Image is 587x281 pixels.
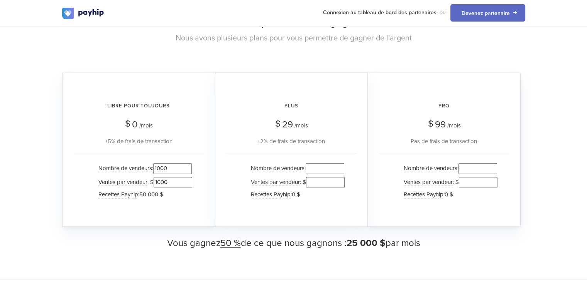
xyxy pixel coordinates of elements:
font: Combien pourriez-vous gagner ? [215,16,372,29]
font: 0 $ [292,191,300,198]
font: 0 [132,119,138,130]
font: $ [275,118,281,129]
font: /mois [447,122,461,129]
font: : [304,165,306,172]
font: Nous avons plusieurs plans pour vous permettre de gagner de l'argent [176,33,412,43]
font: : $ [147,179,154,186]
font: Recettes Payhip [98,191,138,198]
font: : [443,191,445,198]
font: de ce que nous gagnons : [241,238,347,249]
font: Ventes par vendeur [98,179,147,186]
font: +2% de frais de transaction [257,138,325,145]
font: Devenez partenaire [462,10,510,17]
font: /mois [294,122,308,129]
font: /mois [139,122,153,129]
a: Devenez partenaire [450,4,525,22]
font: Pro [438,103,450,109]
img: logo.svg [62,8,105,19]
font: Plus [284,103,298,109]
font: Ventes par vendeur [404,179,453,186]
font: 25 000 $ [347,238,386,249]
font: 99 [435,119,446,130]
font: Connexion au tableau de bord des partenaires [323,9,436,16]
font: Pas de frais de transaction [411,138,477,145]
font: Recettes Payhip [251,191,291,198]
font: Nombre de vendeurs [251,165,304,172]
font: : [291,191,292,198]
font: 50 % [220,238,241,249]
font: $ [428,118,433,129]
font: ou [440,9,446,16]
font: : $ [453,179,459,186]
font: 29 [282,119,293,130]
font: Nombre de vendeurs [98,165,152,172]
font: : [457,165,458,172]
font: Ventes par vendeur [251,179,300,186]
font: par mois [386,238,420,249]
font: +5% de frais de transaction [105,138,173,145]
font: 50 000 $ [139,191,163,198]
font: Recettes Payhip [404,191,443,198]
font: : [152,165,153,172]
font: 0 $ [445,191,453,198]
font: Nombre de vendeurs [404,165,457,172]
font: Libre pour toujours [107,103,170,109]
font: : [138,191,139,198]
font: $ [125,118,130,129]
font: Vous gagnez [167,238,220,249]
font: : $ [300,179,306,186]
